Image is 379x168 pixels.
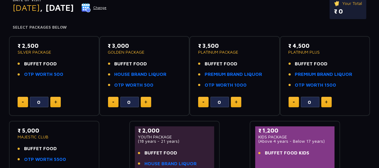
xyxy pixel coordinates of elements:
img: plus [54,100,57,104]
p: KIDS PACKAGE [258,135,331,139]
span: BUFFET FOOD [295,60,328,68]
a: OTP WORTH 1000 [205,82,247,89]
img: plus [325,100,328,104]
a: OTP WORTH 5500 [24,156,66,163]
p: ₹ 3,500 [198,42,271,50]
button: Change [81,3,107,13]
p: (18 years - 21 years) [138,139,211,143]
h4: Select Packages Below [13,25,366,30]
p: YOUTH PACKAGE [138,135,211,139]
img: minus [22,102,24,103]
p: SILVER PACKAGE [18,50,91,54]
p: GOLDEN PACKAGE [108,50,181,54]
img: minus [202,102,204,103]
img: minus [112,102,114,103]
span: BUFFET FOOD [205,60,237,68]
img: plus [235,100,238,104]
p: ₹ 4,500 [289,42,362,50]
span: BUFFET FOOD [24,60,57,68]
a: OTP WORTH 1500 [295,82,336,89]
p: (Above 4 years - Below 17 years) [258,139,331,143]
a: PREMIUM BRAND LIQUOR [205,71,262,78]
p: ₹ 2,000 [138,126,211,135]
p: MAJESTIC CLUB [18,135,91,139]
p: PLATINUM PACKAGE [198,50,271,54]
span: BUFFET FOOD KIDS [265,150,309,157]
p: PLATINUM PLUS [289,50,362,54]
span: , [DATE] [40,2,74,13]
span: BUFFET FOOD [144,150,177,157]
a: OTP WORTH 500 [115,82,154,89]
a: OTP WORTH 500 [24,71,63,78]
span: BUFFET FOOD [115,60,147,68]
img: plus [144,100,147,104]
p: ₹ 0 [334,7,362,16]
a: HOUSE BRAND LIQUOR [115,71,167,78]
a: PREMIUM BRAND LIQUOR [295,71,352,78]
a: HOUSE BRAND LIQUOR [144,160,197,167]
p: ₹ 5,000 [18,126,91,135]
img: minus [293,102,295,103]
p: ₹ 2,500 [18,42,91,50]
p: ₹ 1,200 [258,126,331,135]
span: [DATE] [13,2,40,13]
p: ₹ 3,000 [108,42,181,50]
span: BUFFET FOOD [24,145,57,152]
